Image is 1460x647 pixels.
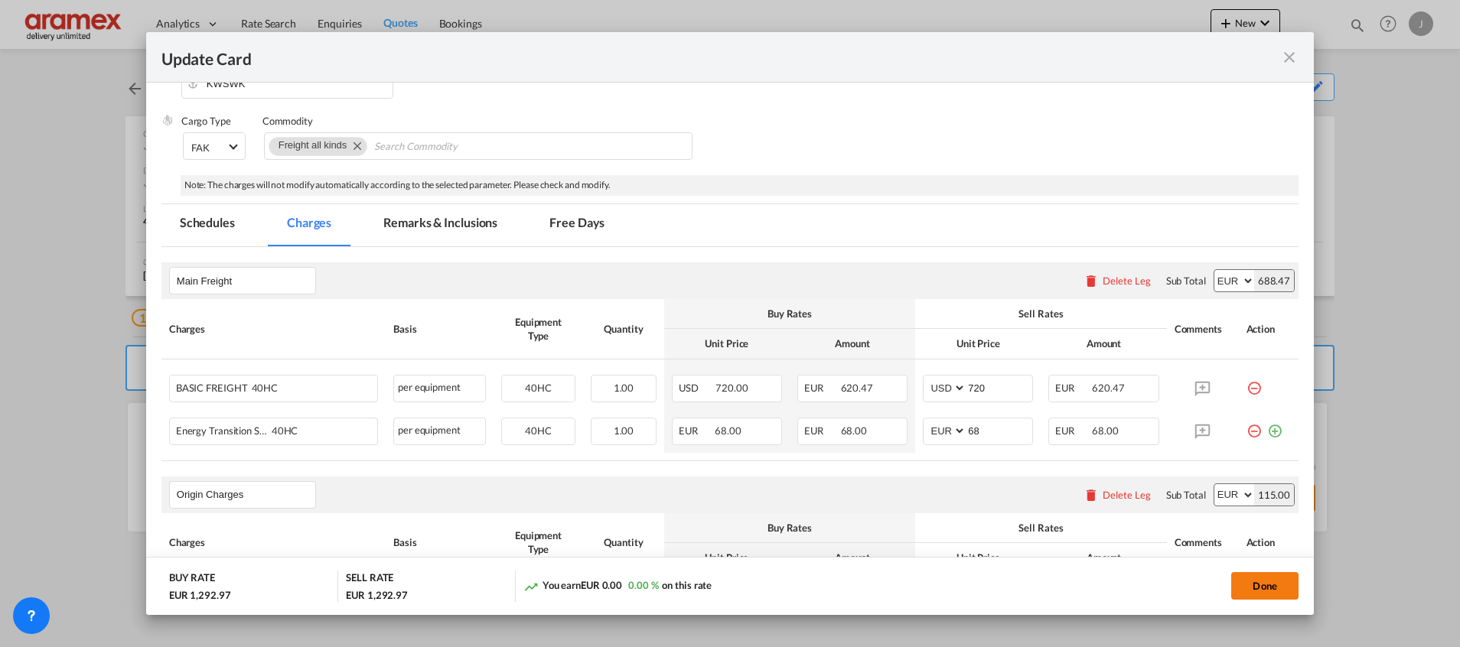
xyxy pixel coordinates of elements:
[1041,329,1166,359] th: Amount
[269,204,350,246] md-tab-item: Charges
[177,483,315,506] input: Leg Name
[146,32,1314,614] md-dialog: Update Card Port ...
[183,132,246,160] md-select: Select Cargo type: FAK
[915,543,1041,573] th: Unit Price
[1239,513,1299,573] th: Action
[191,141,210,154] div: FAK
[1103,275,1151,287] div: Delete Leg
[1280,48,1299,67] md-icon: icon-close fg-AAA8AD m-0 pointer
[346,571,393,588] div: SELL RATE
[923,521,1159,535] div: Sell Rates
[1092,424,1119,437] span: 68.00
[614,424,634,437] span: 1.00
[966,418,1032,441] input: 68
[628,579,658,591] span: 0.00 %
[393,535,486,549] div: Basis
[672,521,908,535] div: Buy Rates
[531,204,623,246] md-tab-item: Free Days
[966,376,1032,398] input: 720
[262,115,313,127] label: Commodity
[1084,273,1099,288] md-icon: icon-delete
[1084,275,1151,287] button: Delete Leg
[169,571,215,588] div: BUY RATE
[664,329,790,359] th: Unit Price
[1166,274,1206,288] div: Sub Total
[161,114,174,126] img: cargo.png
[1055,382,1090,394] span: EUR
[1103,489,1151,501] div: Delete Leg
[715,382,748,394] span: 720.00
[344,138,367,153] button: Remove Freight all kinds
[264,132,693,160] md-chips-wrap: Chips container. Use arrow keys to select chips.
[189,72,393,95] input: Enter Port of Discharge
[374,135,514,159] input: Search Commodity
[679,382,714,394] span: USD
[1084,489,1151,501] button: Delete Leg
[804,424,839,437] span: EUR
[523,578,712,594] div: You earn on this rate
[591,322,657,336] div: Quantity
[346,588,408,602] div: EUR 1,292.97
[525,424,552,437] span: 40HC
[181,115,231,127] label: Cargo Type
[177,269,315,292] input: Leg Name
[1167,513,1239,573] th: Comments
[1166,488,1206,502] div: Sub Total
[581,579,622,591] span: EUR 0.00
[1254,270,1294,291] div: 688.47
[1092,382,1124,394] span: 620.47
[525,382,552,394] span: 40HC
[923,307,1159,320] div: Sell Rates
[715,424,741,437] span: 68.00
[1254,484,1294,506] div: 115.00
[523,579,539,594] md-icon: icon-trending-up
[804,382,839,394] span: EUR
[672,307,908,320] div: Buy Rates
[393,375,486,402] div: per equipment
[1167,299,1239,359] th: Comments
[1041,543,1166,573] th: Amount
[1231,572,1299,600] button: Done
[176,418,322,437] div: Energy Transition Surcharge
[1055,424,1090,437] span: EUR
[501,315,575,343] div: Equipment Type
[268,425,298,437] span: 40HC
[393,322,486,336] div: Basis
[1247,375,1262,390] md-icon: icon-minus-circle-outline red-400-fg
[841,382,873,394] span: 620.47
[161,204,253,246] md-tab-item: Schedules
[679,424,713,437] span: EUR
[176,376,322,394] div: BASIC FREIGHT
[181,175,1299,196] div: Note: The charges will not modify automatically according to the selected parameter. Please check...
[1239,299,1299,359] th: Action
[393,418,486,445] div: per equipment
[248,382,279,394] span: 40HC
[279,138,350,153] div: Freight all kinds. Press delete to remove this chip.
[664,543,790,573] th: Unit Price
[1247,418,1262,433] md-icon: icon-minus-circle-outline red-400-fg
[279,139,347,151] span: Freight all kinds
[365,204,516,246] md-tab-item: Remarks & Inclusions
[614,382,634,394] span: 1.00
[790,329,915,359] th: Amount
[1084,487,1099,502] md-icon: icon-delete
[790,543,915,573] th: Amount
[915,329,1041,359] th: Unit Price
[161,204,639,246] md-pagination-wrapper: Use the left and right arrow keys to navigate between tabs
[501,528,575,556] div: Equipment Type
[591,535,657,549] div: Quantity
[1267,418,1282,433] md-icon: icon-plus-circle-outline green-400-fg
[841,424,868,437] span: 68.00
[169,322,378,336] div: Charges
[161,47,1280,67] div: Update Card
[169,535,378,549] div: Charges
[169,588,235,602] div: EUR 1,292.97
